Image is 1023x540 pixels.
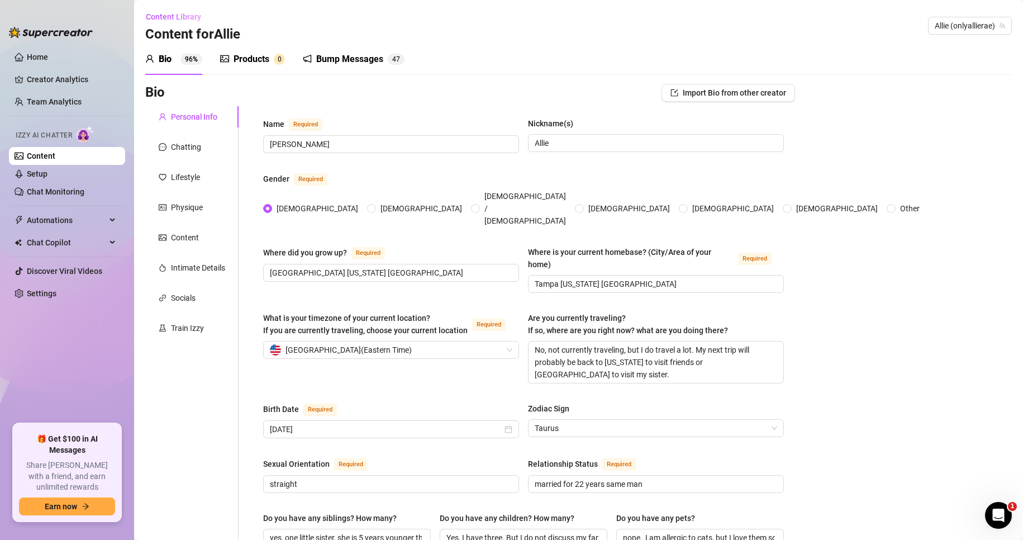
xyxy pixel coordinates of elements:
span: link [159,294,166,302]
span: picture [159,234,166,241]
img: AI Chatter [77,126,94,142]
span: 7 [396,55,400,63]
span: Required [602,458,636,471]
div: Lifestyle [171,171,200,183]
textarea: No, not currently traveling, but I do travel a lot. My next trip will probably be back to [US_STA... [529,342,783,383]
label: Sexual Orientation [263,457,380,471]
div: Sexual Orientation [263,458,330,470]
a: Home [27,53,48,61]
span: notification [303,54,312,63]
span: message [159,143,166,151]
a: Setup [27,169,47,178]
div: Zodiac Sign [528,402,569,415]
span: 🎁 Get $100 in AI Messages [19,434,115,456]
span: [GEOGRAPHIC_DATA] ( Eastern Time ) [286,342,412,358]
a: Chat Monitoring [27,187,84,196]
button: Earn nowarrow-right [19,498,115,515]
div: Where did you grow up? [263,247,347,259]
span: Taurus [535,420,777,437]
span: Earn now [45,502,77,511]
span: import [670,89,678,97]
span: user [145,54,154,63]
input: Name [270,138,510,150]
span: Required [738,253,772,265]
span: Other [896,202,924,215]
label: Where did you grow up? [263,246,397,259]
sup: 0 [274,54,285,65]
span: [DEMOGRAPHIC_DATA] [272,202,363,215]
label: Name [263,117,335,131]
div: Nickname(s) [528,117,573,130]
span: Required [351,247,385,259]
div: Where is your current homebase? (City/Area of your home) [528,246,734,271]
div: Gender [263,173,289,185]
div: Do you have any siblings? How many? [263,512,397,524]
span: [DEMOGRAPHIC_DATA] [584,202,674,215]
h3: Bio [145,84,165,102]
span: What is your timezone of your current location? If you are currently traveling, choose your curre... [263,314,468,335]
label: Where is your current homebase? (City/Area of your home) [528,246,784,271]
label: Relationship Status [528,457,648,471]
span: Required [289,119,322,131]
span: Are you currently traveling? If so, where are you right now? what are you doing there? [528,314,728,335]
label: Zodiac Sign [528,402,577,415]
div: Intimate Details [171,262,225,274]
input: Sexual Orientation [270,478,510,490]
span: team [999,22,1006,29]
label: Do you have any siblings? How many? [263,512,405,524]
span: fire [159,264,166,272]
a: Settings [27,289,56,298]
span: thunderbolt [15,216,23,225]
div: Birth Date [263,403,299,415]
label: Nickname(s) [528,117,581,130]
span: Required [303,404,337,416]
span: Izzy AI Chatter [16,130,72,141]
span: Content Library [146,12,201,21]
img: Chat Copilot [15,239,22,247]
div: Bio [159,53,172,66]
span: Automations [27,211,106,229]
span: Required [472,319,506,331]
span: Required [294,173,327,186]
span: user [159,113,166,121]
sup: 47 [388,54,405,65]
span: Share [PERSON_NAME] with a friend, and earn unlimited rewards [19,460,115,493]
div: Bump Messages [316,53,383,66]
div: Do you have any children? How many? [440,512,574,524]
span: [DEMOGRAPHIC_DATA] [688,202,778,215]
a: Team Analytics [27,97,82,106]
div: Content [171,231,199,244]
label: Do you have any pets? [616,512,703,524]
span: Allie (onlyallierae) [935,17,1005,34]
span: [DEMOGRAPHIC_DATA] [376,202,467,215]
h3: Content for Allie [145,26,240,44]
input: Birth Date [270,423,502,435]
div: Personal Info [171,111,217,123]
input: Where did you grow up? [270,267,510,279]
input: Nickname(s) [535,137,775,149]
span: idcard [159,203,166,211]
span: 1 [1008,502,1017,511]
div: Socials [171,292,196,304]
span: picture [220,54,229,63]
iframe: Intercom live chat [985,502,1012,529]
input: Where is your current homebase? (City/Area of your home) [535,278,775,290]
span: Import Bio from other creator [683,88,786,97]
img: us [270,344,281,356]
div: Physique [171,201,203,214]
span: Chat Copilot [27,234,106,252]
label: Do you have any children? How many? [440,512,582,524]
div: Name [263,118,284,130]
div: Do you have any pets? [616,512,695,524]
sup: 96% [180,54,202,65]
img: logo-BBDzfeDw.svg [9,27,93,38]
div: Chatting [171,141,201,153]
span: experiment [159,324,166,332]
div: Relationship Status [528,458,598,470]
span: [DEMOGRAPHIC_DATA] [792,202,882,215]
span: Required [334,458,368,471]
a: Discover Viral Videos [27,267,102,276]
span: heart [159,173,166,181]
span: [DEMOGRAPHIC_DATA] / [DEMOGRAPHIC_DATA] [480,190,570,227]
button: Content Library [145,8,210,26]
